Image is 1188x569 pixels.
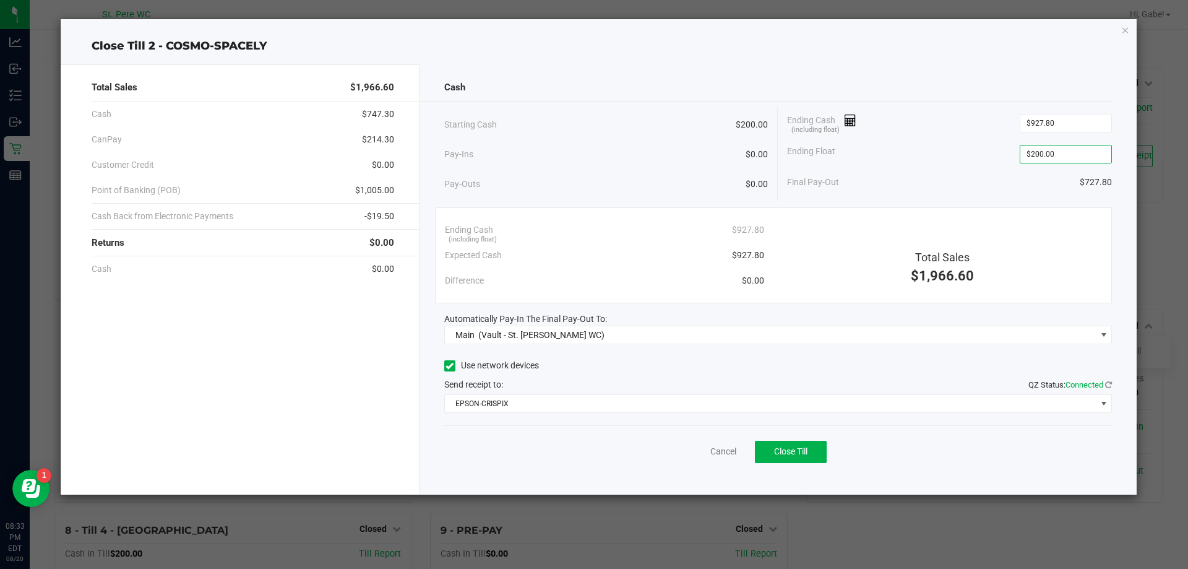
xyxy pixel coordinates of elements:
[742,274,764,287] span: $0.00
[746,178,768,191] span: $0.00
[444,148,473,161] span: Pay-Ins
[915,251,970,264] span: Total Sales
[92,159,154,172] span: Customer Credit
[710,445,736,458] a: Cancel
[372,263,394,276] span: $0.00
[444,359,539,372] label: Use network devices
[37,468,51,483] iframe: Resource center unread badge
[61,38,1137,54] div: Close Till 2 - COSMO-SPACELY
[92,263,111,276] span: Cash
[444,380,503,389] span: Send receipt to:
[449,235,497,245] span: (including float)
[736,118,768,131] span: $200.00
[350,80,394,95] span: $1,966.60
[732,224,764,237] span: $927.80
[1028,380,1112,389] span: QZ Status:
[755,441,827,463] button: Close Till
[92,184,181,197] span: Point of Banking (POB)
[732,249,764,262] span: $927.80
[1080,176,1112,189] span: $727.80
[364,210,394,223] span: -$19.50
[455,330,475,340] span: Main
[362,133,394,146] span: $214.30
[355,184,394,197] span: $1,005.00
[445,224,493,237] span: Ending Cash
[92,108,111,121] span: Cash
[445,249,502,262] span: Expected Cash
[444,314,607,324] span: Automatically Pay-In The Final Pay-Out To:
[445,395,1096,412] span: EPSON-CRISPIX
[1065,380,1103,389] span: Connected
[372,159,394,172] span: $0.00
[787,114,856,132] span: Ending Cash
[774,446,807,456] span: Close Till
[444,178,480,191] span: Pay-Outs
[444,80,465,95] span: Cash
[478,330,605,340] span: (Vault - St. [PERSON_NAME] WC)
[362,108,394,121] span: $747.30
[369,236,394,250] span: $0.00
[445,274,484,287] span: Difference
[746,148,768,161] span: $0.00
[92,133,122,146] span: CanPay
[444,118,497,131] span: Starting Cash
[92,210,233,223] span: Cash Back from Electronic Payments
[787,176,839,189] span: Final Pay-Out
[92,80,137,95] span: Total Sales
[787,145,835,163] span: Ending Float
[791,125,840,136] span: (including float)
[12,470,49,507] iframe: Resource center
[92,230,394,256] div: Returns
[911,268,974,284] span: $1,966.60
